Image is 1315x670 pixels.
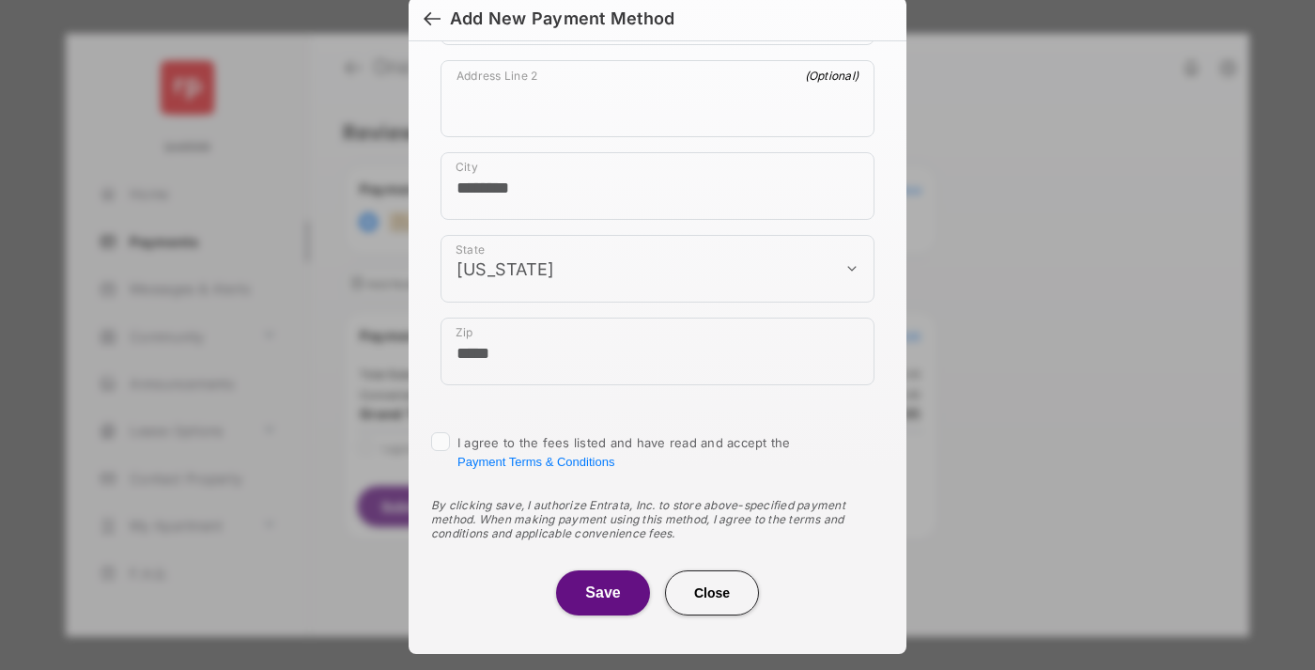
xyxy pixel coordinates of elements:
div: payment_method_screening[postal_addresses][addressLine2] [441,60,874,137]
div: payment_method_screening[postal_addresses][administrativeArea] [441,235,874,303]
div: By clicking save, I authorize Entrata, Inc. to store above-specified payment method. When making ... [431,498,884,540]
div: payment_method_screening[postal_addresses][postalCode] [441,318,874,385]
div: Add New Payment Method [450,8,674,29]
button: Close [665,570,759,615]
button: I agree to the fees listed and have read and accept the [457,455,614,469]
div: payment_method_screening[postal_addresses][locality] [441,152,874,220]
span: I agree to the fees listed and have read and accept the [457,435,791,469]
button: Save [556,570,650,615]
